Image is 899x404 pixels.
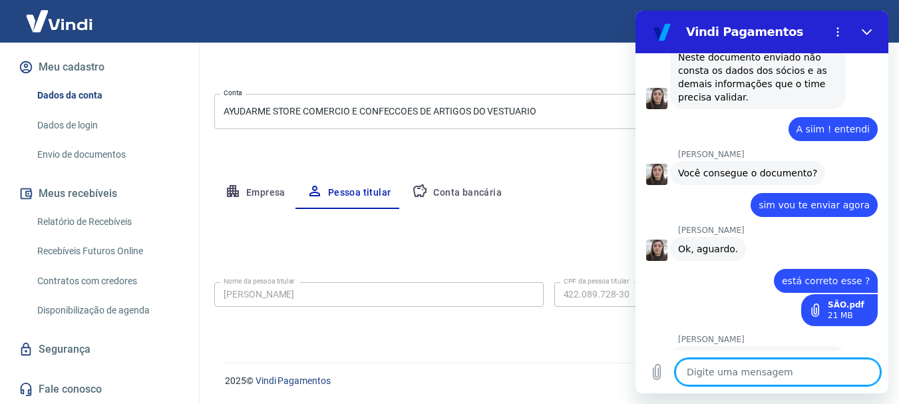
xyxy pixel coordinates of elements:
a: Dados da conta [32,82,183,109]
a: Recebíveis Futuros Online [32,238,183,265]
a: Envio de documentos [32,141,183,168]
a: Contratos com credores [32,268,183,295]
label: Conta [224,88,242,98]
iframe: Janela de mensagens [635,11,888,393]
a: Relatório de Recebíveis [32,208,183,236]
a: Dados de login [32,112,183,139]
button: Meu cadastro [16,53,183,82]
button: Pessoa titular [296,177,402,209]
img: Vindi [16,1,102,41]
div: AYUDARME STORE COMERCIO E CONFECCOES DE ARTIGOS DO VESTUARIO [214,94,883,129]
label: CPF da pessoa titular [564,276,629,286]
button: Sair [835,9,883,34]
button: Meus recebíveis [16,179,183,208]
a: Disponibilização de agenda [32,297,183,324]
label: Nome da pessoa titular [224,276,295,286]
a: Segurança [16,335,183,364]
a: Vindi Pagamentos [256,375,331,386]
button: Empresa [214,177,296,209]
button: Conta bancária [401,177,512,209]
p: 2025 © [225,374,867,388]
a: Fale conosco [16,375,183,404]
